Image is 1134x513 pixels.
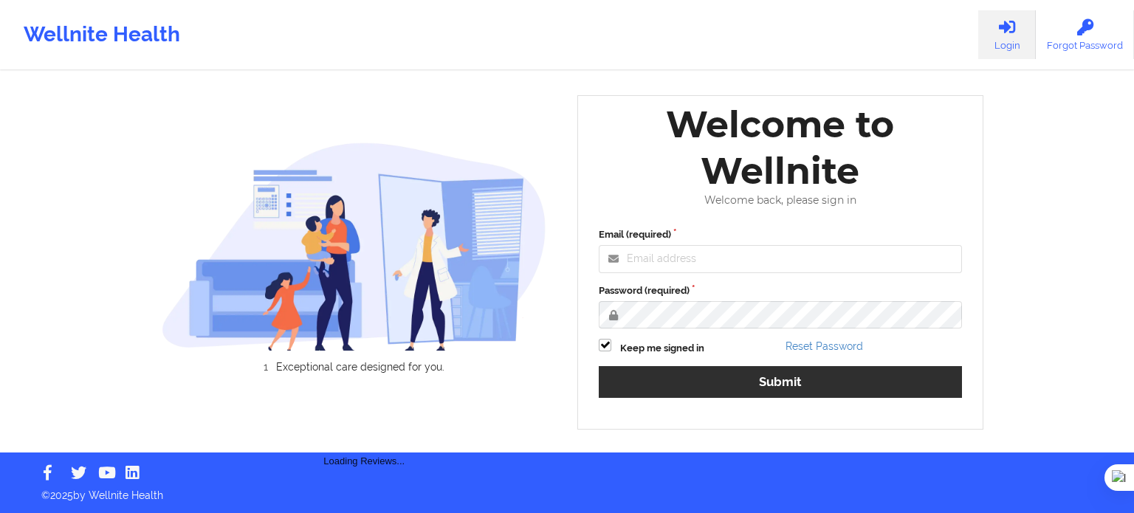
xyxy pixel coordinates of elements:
[588,101,972,194] div: Welcome to Wellnite
[599,245,962,273] input: Email address
[162,398,568,469] div: Loading Reviews...
[599,227,962,242] label: Email (required)
[978,10,1036,59] a: Login
[620,341,704,356] label: Keep me signed in
[599,366,962,398] button: Submit
[588,194,972,207] div: Welcome back, please sign in
[31,478,1103,503] p: © 2025 by Wellnite Health
[599,283,962,298] label: Password (required)
[162,142,547,351] img: wellnite-auth-hero_200.c722682e.png
[786,340,863,352] a: Reset Password
[174,361,546,373] li: Exceptional care designed for you.
[1036,10,1134,59] a: Forgot Password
